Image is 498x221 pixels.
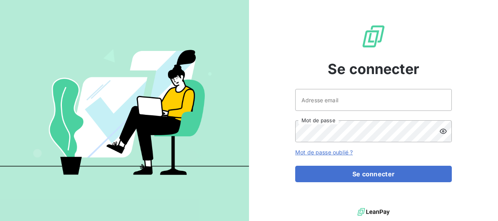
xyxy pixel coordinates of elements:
a: Mot de passe oublié ? [295,149,353,156]
img: Logo LeanPay [361,24,386,49]
input: placeholder [295,89,452,111]
button: Se connecter [295,166,452,182]
span: Se connecter [328,58,419,80]
img: logo [357,206,390,218]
